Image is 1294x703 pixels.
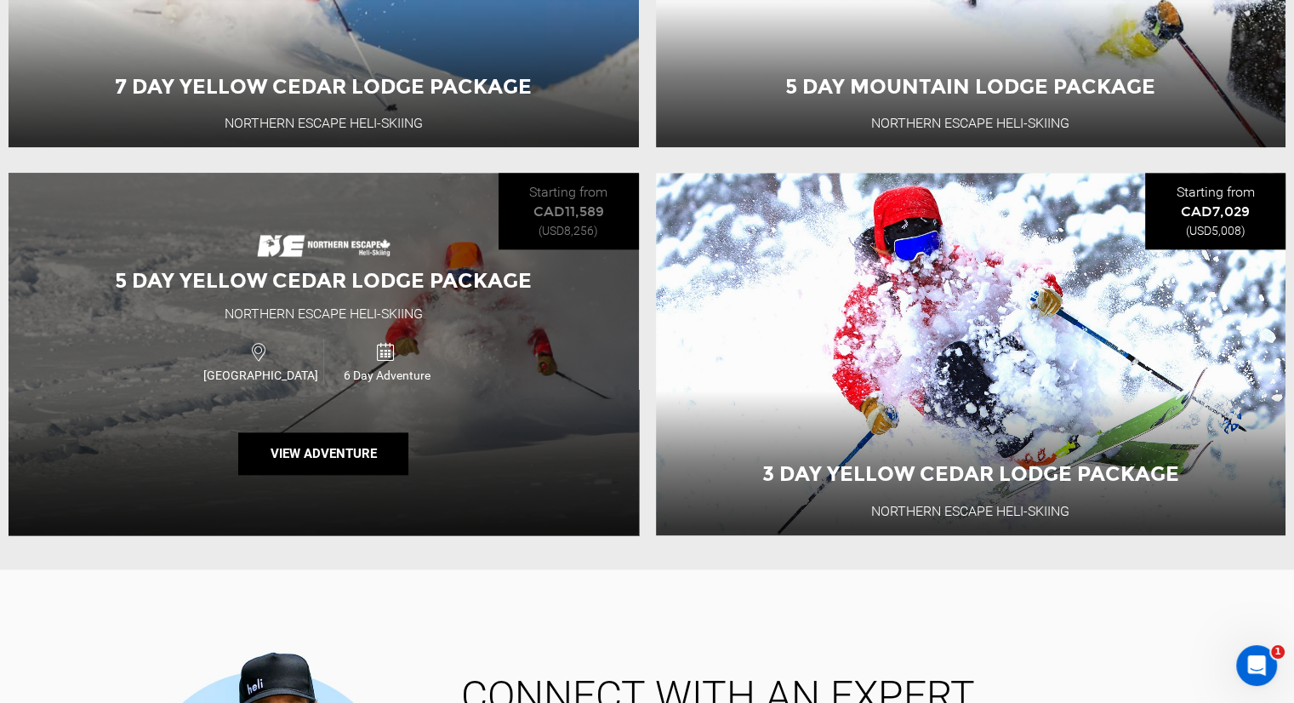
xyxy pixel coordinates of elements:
span: 6 Day Adventure [324,367,449,384]
button: View Adventure [238,432,408,475]
span: [GEOGRAPHIC_DATA] [197,367,323,384]
iframe: Intercom live chat [1236,645,1277,686]
span: 1 [1271,645,1285,659]
img: images [255,220,391,259]
div: Northern Escape Heli-Skiing [225,305,423,324]
span: 5 Day Yellow Cedar Lodge Package [115,268,532,293]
